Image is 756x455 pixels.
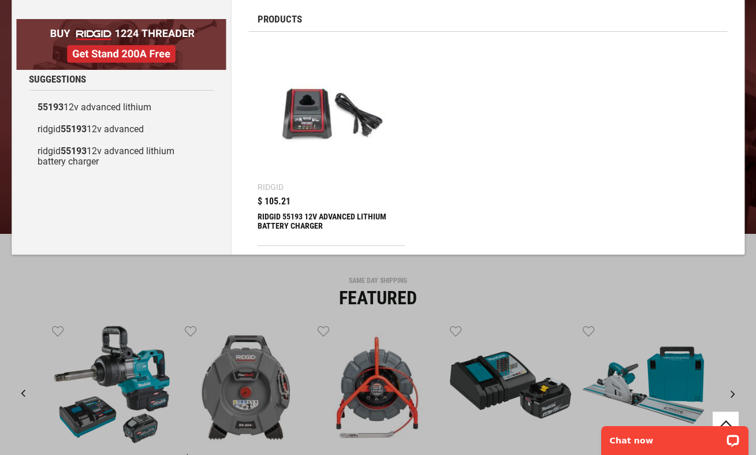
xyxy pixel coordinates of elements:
[61,124,87,135] b: 55193
[16,19,226,70] img: BOGO: Buy RIDGID® 1224 Threader, Get Stand 200A Free!
[594,419,756,455] iframe: LiveChat chat widget
[258,212,405,240] div: RIDGID 55193 12V ADVANCED LITHIUM BATTERY CHARGER
[258,197,291,206] span: $ 105.21
[61,146,87,156] b: 55193
[29,96,214,118] a: 5519312v advanced lithium
[16,19,226,28] a: BOGO: Buy RIDGID® 1224 Threader, Get Stand 200A Free!
[263,46,400,182] img: RIDGID 55193 12V ADVANCED LITHIUM BATTERY CHARGER
[29,140,214,173] a: ridgid5519312v advanced lithium battery charger
[258,40,405,245] a: RIDGID 55193 12V ADVANCED LITHIUM BATTERY CHARGER Ridgid $ 105.21 RIDGID 55193 12V ADVANCED LITHI...
[258,14,302,24] span: Products
[29,74,86,84] span: Suggestions
[258,183,284,191] div: Ridgid
[29,118,214,140] a: ridgid5519312v advanced
[38,102,64,113] b: 55193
